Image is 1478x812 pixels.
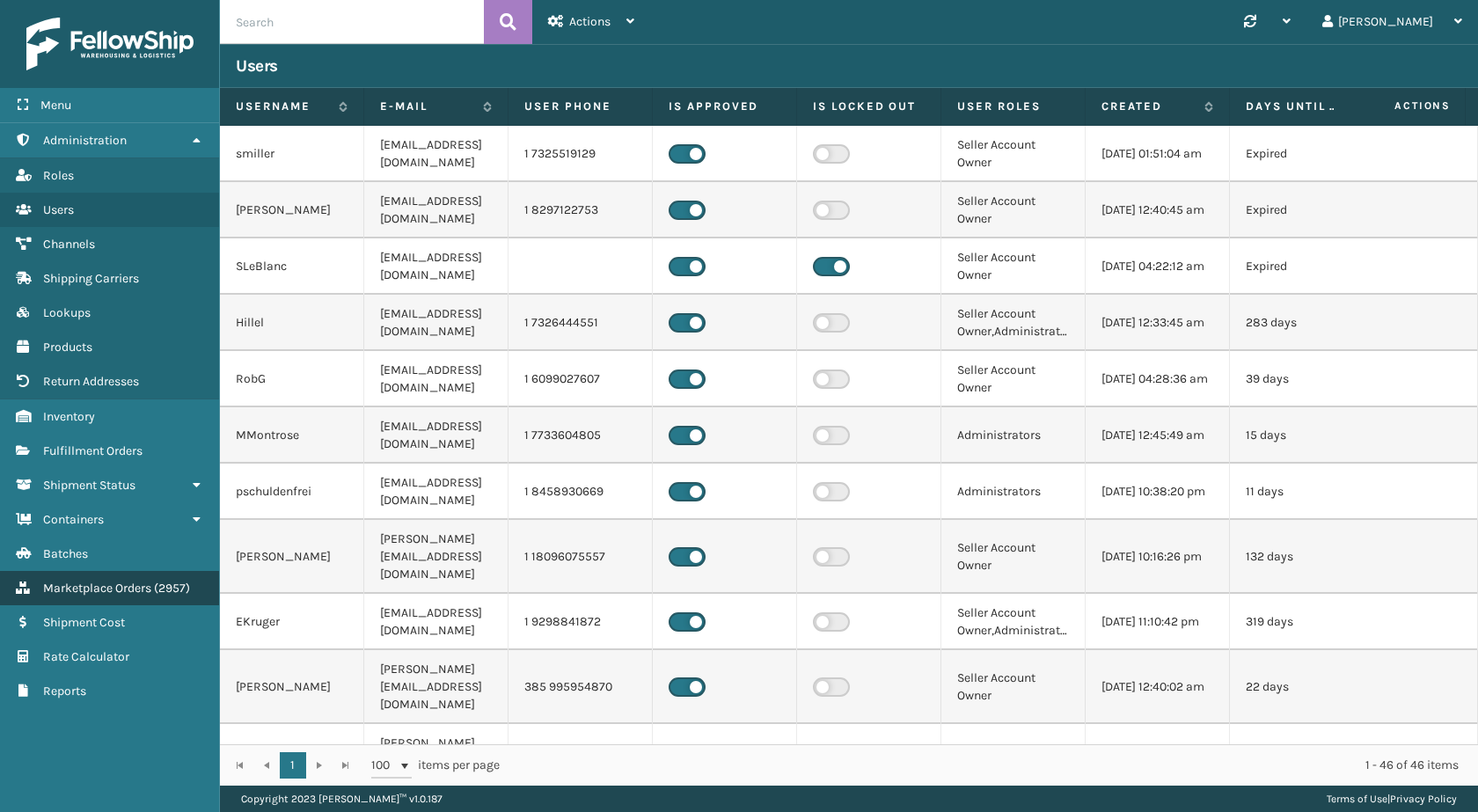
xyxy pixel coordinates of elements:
[43,133,127,148] span: Administration
[371,752,500,779] span: items per page
[1230,650,1374,724] td: 22 days
[43,374,139,389] span: Return Addresses
[220,520,364,594] td: [PERSON_NAME]
[941,351,1086,407] td: Seller Account Owner
[524,99,636,114] label: User phone
[509,724,653,798] td: 1 7326008882
[509,594,653,650] td: 1 9298841872
[26,18,194,70] img: logo
[236,99,330,114] label: Username
[364,351,509,407] td: [EMAIL_ADDRESS][DOMAIN_NAME]
[364,650,509,724] td: [PERSON_NAME][EMAIL_ADDRESS][DOMAIN_NAME]
[1246,99,1340,114] label: Days until password expires
[154,581,190,596] span: ( 2957 )
[364,724,509,798] td: [PERSON_NAME][EMAIL_ADDRESS][DOMAIN_NAME]
[220,295,364,351] td: Hillel
[941,407,1086,464] td: Administrators
[1086,238,1230,295] td: [DATE] 04:22:12 am
[40,98,71,113] span: Menu
[220,724,364,798] td: [PERSON_NAME]
[813,99,925,114] label: Is Locked Out
[1230,182,1374,238] td: Expired
[1327,786,1457,812] div: |
[220,126,364,182] td: smiller
[941,724,1086,798] td: Seller Account Owner,Administrators
[43,684,86,699] span: Reports
[1339,91,1461,121] span: Actions
[1230,238,1374,295] td: Expired
[957,99,1069,114] label: User Roles
[941,594,1086,650] td: Seller Account Owner,Administrators
[43,649,129,664] span: Rate Calculator
[43,443,143,458] span: Fulfillment Orders
[509,650,653,724] td: 385 995954870
[941,126,1086,182] td: Seller Account Owner
[524,757,1459,774] div: 1 - 46 of 46 items
[1230,351,1374,407] td: 39 days
[509,182,653,238] td: 1 8297122753
[43,305,91,320] span: Lookups
[371,757,398,774] span: 100
[43,581,151,596] span: Marketplace Orders
[1230,724,1374,798] td: 358 days
[1230,520,1374,594] td: 132 days
[241,786,443,812] p: Copyright 2023 [PERSON_NAME]™ v 1.0.187
[220,182,364,238] td: [PERSON_NAME]
[1086,520,1230,594] td: [DATE] 10:16:26 pm
[364,126,509,182] td: [EMAIL_ADDRESS][DOMAIN_NAME]
[364,238,509,295] td: [EMAIL_ADDRESS][DOMAIN_NAME]
[43,478,135,493] span: Shipment Status
[1086,351,1230,407] td: [DATE] 04:28:36 am
[1101,99,1196,114] label: Created
[43,237,95,252] span: Channels
[941,520,1086,594] td: Seller Account Owner
[509,295,653,351] td: 1 7326444551
[1086,724,1230,798] td: [DATE] 10:44:20 pm
[43,340,92,355] span: Products
[509,520,653,594] td: 1 18096075557
[280,752,306,779] a: 1
[364,464,509,520] td: [EMAIL_ADDRESS][DOMAIN_NAME]
[1230,126,1374,182] td: Expired
[1327,793,1387,805] a: Terms of Use
[364,407,509,464] td: [EMAIL_ADDRESS][DOMAIN_NAME]
[1086,594,1230,650] td: [DATE] 11:10:42 pm
[43,168,74,183] span: Roles
[380,99,474,114] label: E-mail
[509,407,653,464] td: 1 7733604805
[509,126,653,182] td: 1 7325519129
[941,295,1086,351] td: Seller Account Owner,Administrators
[43,615,125,630] span: Shipment Cost
[364,182,509,238] td: [EMAIL_ADDRESS][DOMAIN_NAME]
[364,594,509,650] td: [EMAIL_ADDRESS][DOMAIN_NAME]
[43,271,139,286] span: Shipping Carriers
[1086,407,1230,464] td: [DATE] 12:45:49 am
[220,464,364,520] td: pschuldenfrei
[669,99,780,114] label: Is Approved
[220,594,364,650] td: EKruger
[43,546,88,561] span: Batches
[236,55,278,77] h3: Users
[569,14,611,29] span: Actions
[364,295,509,351] td: [EMAIL_ADDRESS][DOMAIN_NAME]
[1086,182,1230,238] td: [DATE] 12:40:45 am
[941,238,1086,295] td: Seller Account Owner
[220,238,364,295] td: SLeBlanc
[220,407,364,464] td: MMontrose
[1230,407,1374,464] td: 15 days
[1230,594,1374,650] td: 319 days
[43,512,104,527] span: Containers
[941,650,1086,724] td: Seller Account Owner
[1086,295,1230,351] td: [DATE] 12:33:45 am
[509,351,653,407] td: 1 6099027607
[220,351,364,407] td: RobG
[1086,126,1230,182] td: [DATE] 01:51:04 am
[1230,295,1374,351] td: 283 days
[941,182,1086,238] td: Seller Account Owner
[220,650,364,724] td: [PERSON_NAME]
[1086,464,1230,520] td: [DATE] 10:38:20 pm
[364,520,509,594] td: [PERSON_NAME][EMAIL_ADDRESS][DOMAIN_NAME]
[1390,793,1457,805] a: Privacy Policy
[43,409,95,424] span: Inventory
[509,464,653,520] td: 1 8458930669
